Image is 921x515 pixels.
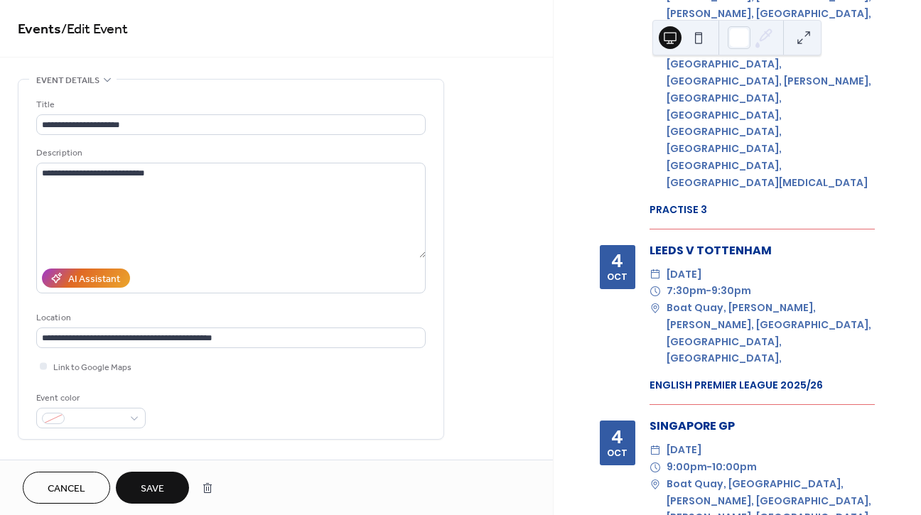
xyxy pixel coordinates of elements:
div: 4 [611,252,623,270]
span: Event details [36,73,99,88]
div: Description [36,146,423,161]
div: 4 [611,428,623,446]
button: Cancel [23,472,110,504]
a: Events [18,16,61,43]
span: - [706,283,711,300]
span: Save [141,482,164,497]
span: [DATE] [667,266,701,283]
span: Link to Google Maps [53,360,131,375]
span: [DATE] [667,442,701,459]
div: ​ [650,266,661,283]
span: Date and time [36,457,99,472]
button: AI Assistant [42,269,130,288]
div: Oct [607,449,628,458]
span: Boat Quay, [PERSON_NAME], [PERSON_NAME], [GEOGRAPHIC_DATA], [GEOGRAPHIC_DATA], [GEOGRAPHIC_DATA], [667,300,875,367]
div: AI Assistant [68,272,120,287]
div: ​ [650,459,661,476]
div: LEEDS V TOTTENHAM [650,242,875,259]
span: 9:00pm [667,459,707,476]
div: ​ [650,476,661,493]
button: Save [116,472,189,504]
span: 9:30pm [711,283,751,300]
span: Cancel [48,482,85,497]
div: Oct [607,273,628,282]
span: 7:30pm [667,283,706,300]
div: ​ [650,283,661,300]
span: / Edit Event [61,16,128,43]
div: PRACTISE 3 [650,202,875,217]
div: Event color [36,391,143,406]
span: 10:00pm [712,459,757,476]
div: ​ [650,300,661,317]
div: Title [36,97,423,112]
div: SINGAPORE GP [650,418,875,435]
div: ​ [650,442,661,459]
div: ENGLISH PREMIER LEAGUE 2025/26 [650,378,875,393]
span: - [707,459,712,476]
div: Location [36,310,423,325]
